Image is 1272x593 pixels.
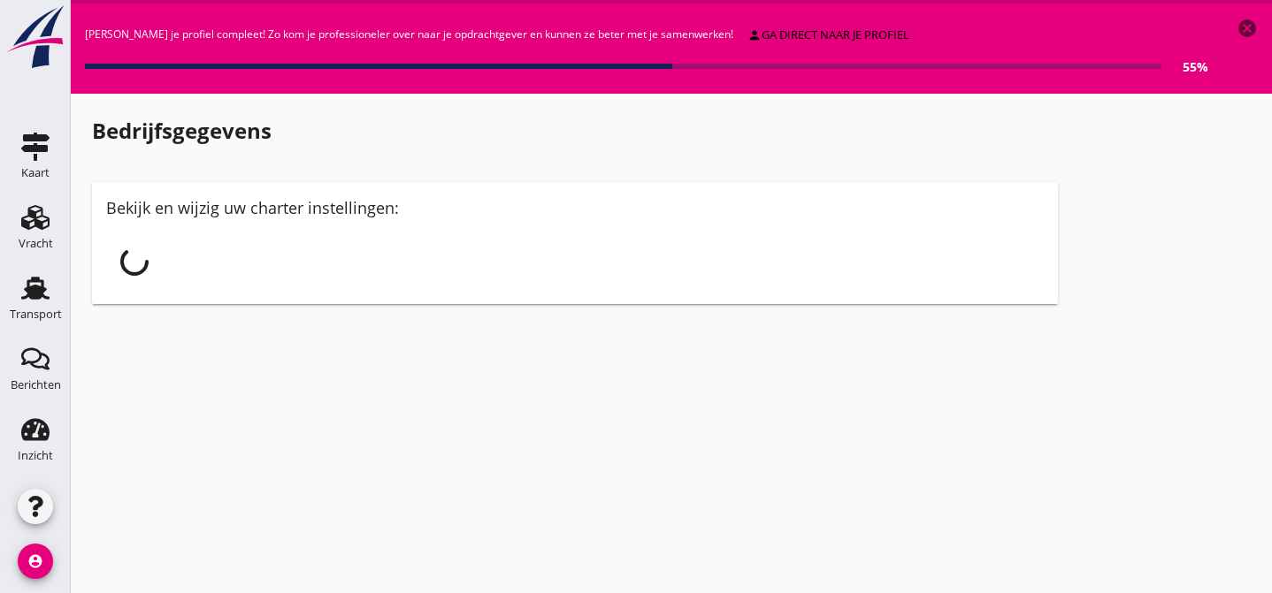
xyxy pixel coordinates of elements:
[747,28,762,42] i: person
[92,115,1058,147] h1: Bedrijfsgegevens
[106,196,1044,220] div: Bekijk en wijzig uw charter instellingen:
[18,450,53,461] div: Inzicht
[18,544,53,579] i: account_circle
[11,379,61,391] div: Berichten
[747,27,909,44] div: ga direct naar je profiel
[1237,18,1258,39] i: cancel
[1161,57,1208,76] div: 55%
[740,23,916,48] a: ga direct naar je profiel
[85,18,1208,80] div: [PERSON_NAME] je profiel compleet! Zo kom je professioneler over naar je opdrachtgever en kunnen ...
[19,238,53,249] div: Vracht
[10,308,62,320] div: Transport
[4,4,67,70] img: logo-small.a267ee39.svg
[21,167,50,179] div: Kaart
